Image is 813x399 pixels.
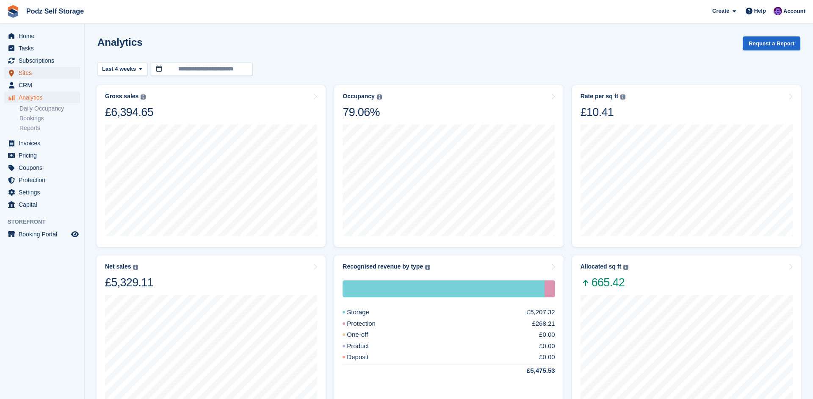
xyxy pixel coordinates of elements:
a: menu [4,228,80,240]
img: stora-icon-8386f47178a22dfd0bd8f6a31ec36ba5ce8667c1dd55bd0f319d3a0aa187defe.svg [7,5,19,18]
img: icon-info-grey-7440780725fd019a000dd9b08b2336e03edf1995a4989e88bcd33f0948082b44.svg [141,94,146,100]
div: Protection [545,280,555,297]
a: Podz Self Storage [23,4,87,18]
div: £0.00 [539,330,555,340]
div: Deposit [343,352,389,362]
div: £6,394.65 [105,105,153,119]
span: Coupons [19,162,69,174]
div: Storage [343,308,390,317]
div: Recognised revenue by type [343,263,423,270]
span: Create [712,7,729,15]
a: menu [4,55,80,66]
a: menu [4,150,80,161]
div: Allocated sq ft [581,263,621,270]
span: Pricing [19,150,69,161]
div: Protection [343,319,396,329]
div: £10.41 [581,105,625,119]
div: Storage [343,280,545,297]
img: icon-info-grey-7440780725fd019a000dd9b08b2336e03edf1995a4989e88bcd33f0948082b44.svg [377,94,382,100]
span: Protection [19,174,69,186]
img: icon-info-grey-7440780725fd019a000dd9b08b2336e03edf1995a4989e88bcd33f0948082b44.svg [425,265,430,270]
span: Sites [19,67,69,79]
span: Help [754,7,766,15]
a: Bookings [19,114,80,122]
a: menu [4,91,80,103]
div: Rate per sq ft [581,93,618,100]
span: Settings [19,186,69,198]
a: Reports [19,124,80,132]
h2: Analytics [97,36,143,48]
a: menu [4,162,80,174]
img: icon-info-grey-7440780725fd019a000dd9b08b2336e03edf1995a4989e88bcd33f0948082b44.svg [620,94,625,100]
a: Preview store [70,229,80,239]
a: Daily Occupancy [19,105,80,113]
div: Occupancy [343,93,374,100]
span: Booking Portal [19,228,69,240]
img: Jawed Chowdhary [774,7,782,15]
span: 665.42 [581,275,628,290]
div: Product [343,341,389,351]
span: Home [19,30,69,42]
a: menu [4,137,80,149]
a: menu [4,186,80,198]
div: Gross sales [105,93,138,100]
a: menu [4,42,80,54]
span: Subscriptions [19,55,69,66]
div: £5,329.11 [105,275,153,290]
button: Last 4 weeks [97,62,147,76]
img: icon-info-grey-7440780725fd019a000dd9b08b2336e03edf1995a4989e88bcd33f0948082b44.svg [133,265,138,270]
span: Account [783,7,805,16]
div: £268.21 [532,319,555,329]
div: 79.06% [343,105,382,119]
a: menu [4,30,80,42]
img: icon-info-grey-7440780725fd019a000dd9b08b2336e03edf1995a4989e88bcd33f0948082b44.svg [623,265,628,270]
div: £5,475.53 [506,366,555,376]
div: £0.00 [539,352,555,362]
div: £0.00 [539,341,555,351]
span: Storefront [8,218,84,226]
span: CRM [19,79,69,91]
button: Request a Report [743,36,800,50]
a: menu [4,79,80,91]
span: Tasks [19,42,69,54]
span: Invoices [19,137,69,149]
div: One-off [343,330,388,340]
div: £5,207.32 [527,308,555,317]
span: Last 4 weeks [102,65,136,73]
a: menu [4,174,80,186]
div: Net sales [105,263,131,270]
span: Analytics [19,91,69,103]
a: menu [4,199,80,211]
span: Capital [19,199,69,211]
a: menu [4,67,80,79]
